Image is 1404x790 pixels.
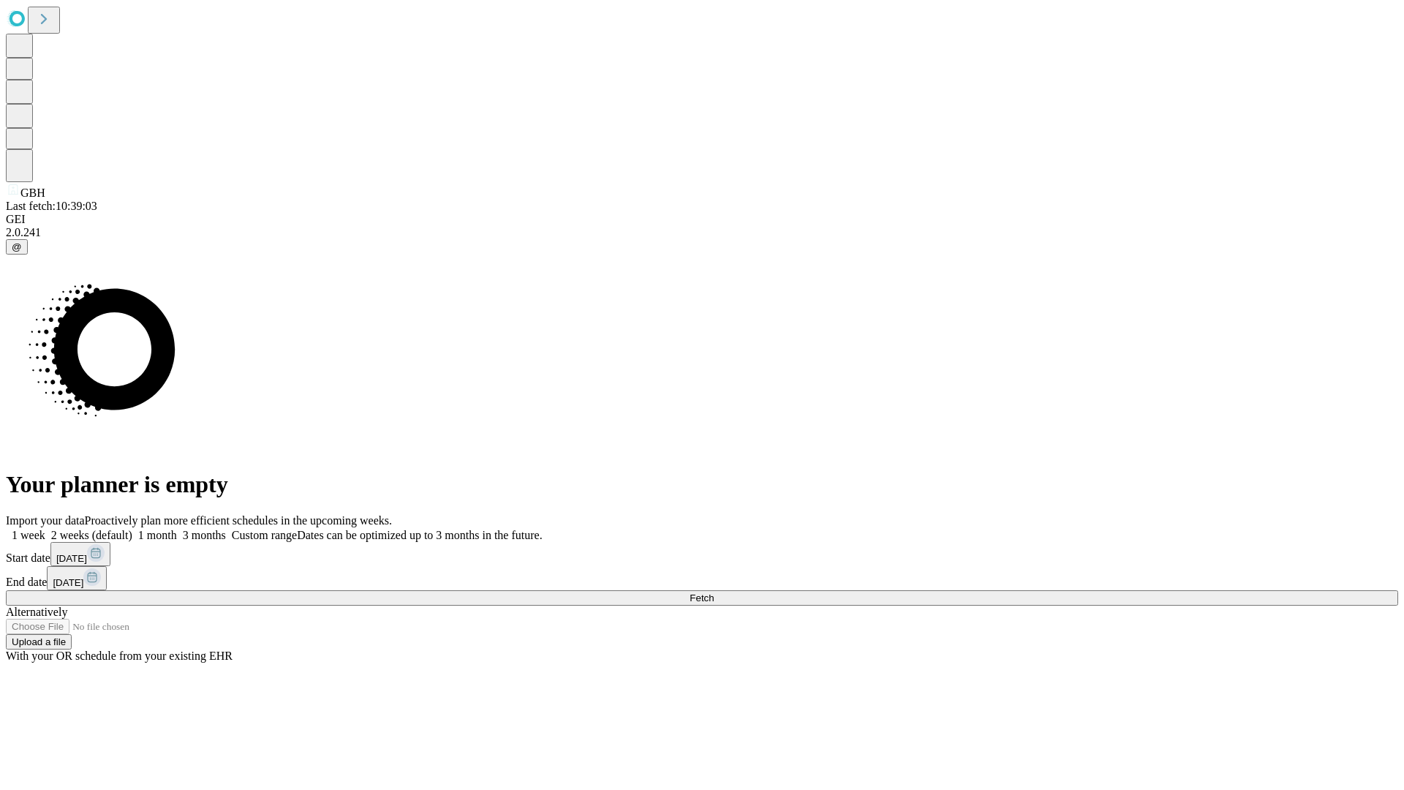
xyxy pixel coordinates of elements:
[12,529,45,541] span: 1 week
[6,606,67,618] span: Alternatively
[50,542,110,566] button: [DATE]
[183,529,226,541] span: 3 months
[51,529,132,541] span: 2 weeks (default)
[6,650,233,662] span: With your OR schedule from your existing EHR
[85,514,392,527] span: Proactively plan more efficient schedules in the upcoming weeks.
[53,577,83,588] span: [DATE]
[6,226,1398,239] div: 2.0.241
[6,634,72,650] button: Upload a file
[6,239,28,255] button: @
[6,471,1398,498] h1: Your planner is empty
[6,542,1398,566] div: Start date
[6,590,1398,606] button: Fetch
[47,566,107,590] button: [DATE]
[6,200,97,212] span: Last fetch: 10:39:03
[297,529,542,541] span: Dates can be optimized up to 3 months in the future.
[6,514,85,527] span: Import your data
[6,566,1398,590] div: End date
[20,187,45,199] span: GBH
[138,529,177,541] span: 1 month
[232,529,297,541] span: Custom range
[6,213,1398,226] div: GEI
[56,553,87,564] span: [DATE]
[12,241,22,252] span: @
[690,592,714,603] span: Fetch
